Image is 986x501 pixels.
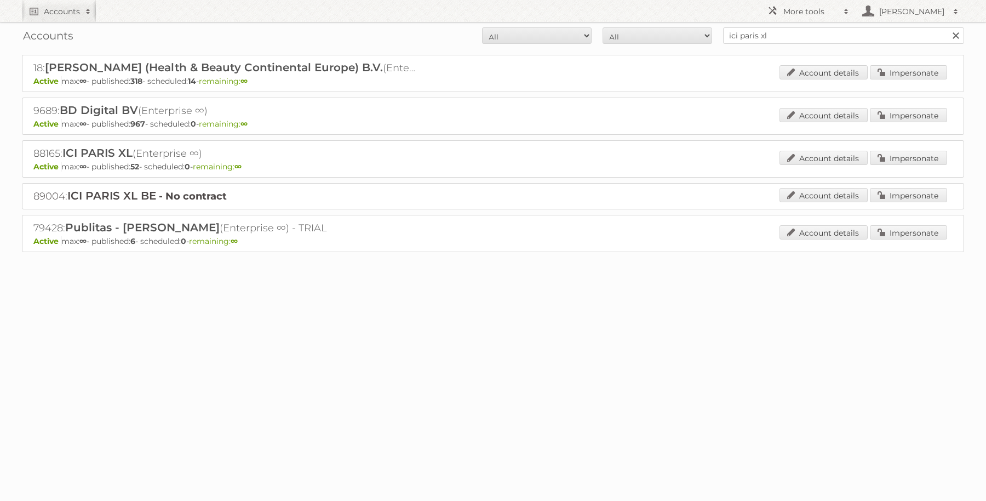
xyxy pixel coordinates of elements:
[33,162,61,172] span: Active
[189,236,238,246] span: remaining:
[234,162,242,172] strong: ∞
[130,236,135,246] strong: 6
[870,151,947,165] a: Impersonate
[33,162,953,172] p: max: - published: - scheduled: -
[191,119,196,129] strong: 0
[33,119,953,129] p: max: - published: - scheduled: -
[779,225,868,240] a: Account details
[67,189,156,202] span: ICI PARIS XL BE
[79,119,87,129] strong: ∞
[33,76,953,86] p: max: - published: - scheduled: -
[779,65,868,79] a: Account details
[79,162,87,172] strong: ∞
[33,119,61,129] span: Active
[779,188,868,202] a: Account details
[199,76,248,86] span: remaining:
[33,190,227,202] a: 89004:ICI PARIS XL BE - No contract
[45,61,383,74] span: [PERSON_NAME] (Health & Beauty Continental Europe) B.V.
[870,108,947,122] a: Impersonate
[193,162,242,172] span: remaining:
[62,146,133,160] span: ICI PARIS XL
[60,104,138,117] span: BD Digital BV
[779,151,868,165] a: Account details
[185,162,190,172] strong: 0
[33,221,417,235] h2: 79428: (Enterprise ∞) - TRIAL
[181,236,186,246] strong: 0
[44,6,80,17] h2: Accounts
[779,108,868,122] a: Account details
[65,221,220,234] span: Publitas - [PERSON_NAME]
[876,6,948,17] h2: [PERSON_NAME]
[33,76,61,86] span: Active
[79,236,87,246] strong: ∞
[33,236,61,246] span: Active
[130,162,139,172] strong: 52
[33,236,953,246] p: max: - published: - scheduled: -
[188,76,196,86] strong: 14
[159,190,227,202] strong: - No contract
[199,119,248,129] span: remaining:
[130,76,142,86] strong: 318
[130,119,145,129] strong: 967
[33,104,417,118] h2: 9689: (Enterprise ∞)
[240,119,248,129] strong: ∞
[870,188,947,202] a: Impersonate
[33,146,417,161] h2: 88165: (Enterprise ∞)
[231,236,238,246] strong: ∞
[870,65,947,79] a: Impersonate
[783,6,838,17] h2: More tools
[870,225,947,240] a: Impersonate
[240,76,248,86] strong: ∞
[33,61,417,75] h2: 18: (Enterprise ∞)
[79,76,87,86] strong: ∞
